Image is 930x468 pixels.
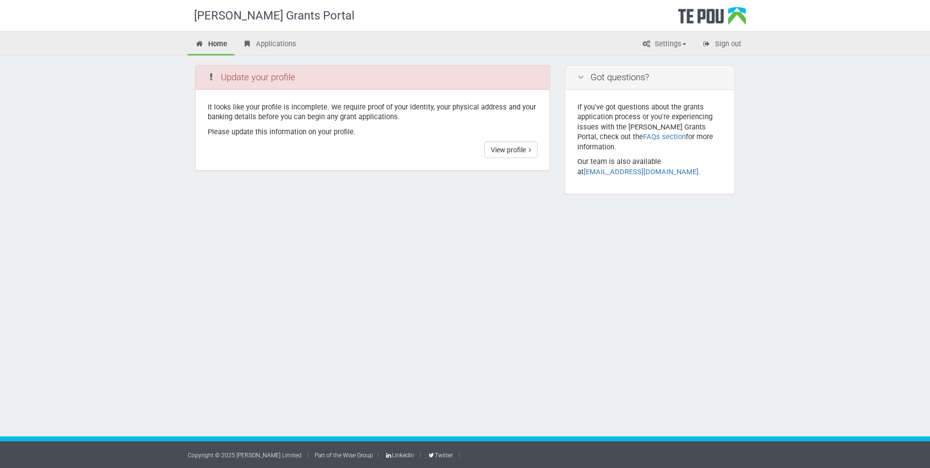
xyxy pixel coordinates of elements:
a: Settings [634,34,694,55]
div: Got questions? [565,66,734,90]
a: Sign out [695,34,749,55]
p: Our team is also available at . [577,157,722,177]
p: It looks like your profile is incomplete. We require proof of your identity, your physical addres... [208,102,537,122]
a: Twitter [427,452,452,459]
a: Applications [235,34,304,55]
p: Please update this information on your profile. [208,127,537,137]
a: [EMAIL_ADDRESS][DOMAIN_NAME] [584,167,698,176]
a: FAQs section [643,132,686,141]
div: Te Pou Logo [678,7,746,31]
a: Copyright © 2025 [PERSON_NAME] Limited [188,452,302,459]
div: Update your profile [196,66,550,90]
a: LinkedIn [385,452,414,459]
a: Home [188,34,234,55]
p: If you've got questions about the grants application process or you're experiencing issues with t... [577,102,722,152]
a: Part of the Wise Group [315,452,373,459]
a: View profile [484,142,537,158]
